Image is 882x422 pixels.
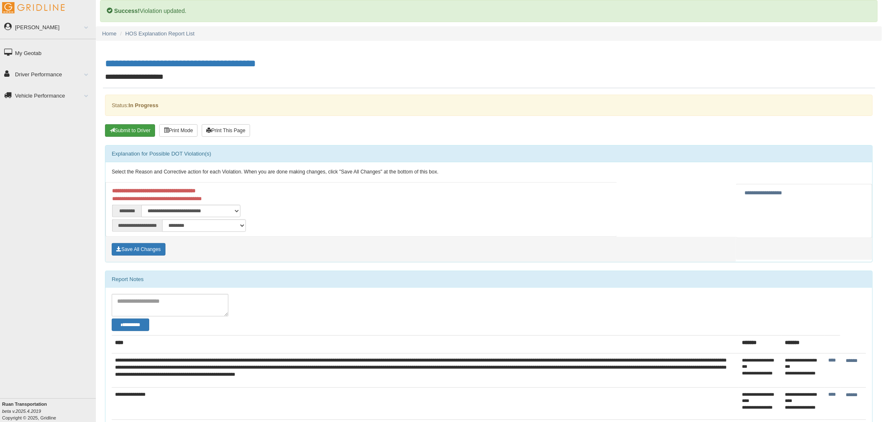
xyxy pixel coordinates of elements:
[112,319,149,331] button: Change Filter Options
[105,124,155,137] button: Submit To Driver
[202,124,250,137] button: Print This Page
[2,2,65,13] img: Gridline
[105,146,872,162] div: Explanation for Possible DOT Violation(s)
[159,124,198,137] button: Print Mode
[102,30,117,37] a: Home
[105,95,873,116] div: Status:
[105,271,872,288] div: Report Notes
[112,243,165,256] button: Save
[125,30,195,37] a: HOS Explanation Report List
[114,8,140,14] b: Success!
[2,409,41,414] i: beta v.2025.4.2019
[2,401,96,421] div: Copyright © 2025, Gridline
[2,402,47,407] b: Ruan Transportation
[128,102,158,108] strong: In Progress
[105,162,872,182] div: Select the Reason and Corrective action for each Violation. When you are done making changes, cli...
